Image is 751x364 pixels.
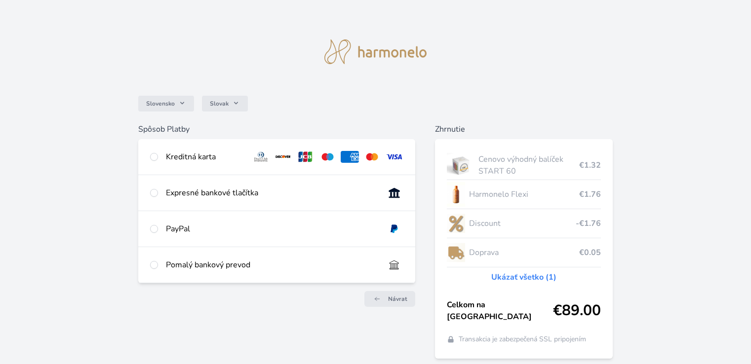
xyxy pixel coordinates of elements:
[469,218,575,229] span: Discount
[435,123,613,135] h6: Zhrnutie
[363,151,381,163] img: mc.svg
[478,153,579,177] span: Cenovo výhodný balíček START 60
[274,151,292,163] img: discover.svg
[210,100,229,108] span: Slovak
[341,151,359,163] img: amex.svg
[324,39,427,64] img: logo.svg
[252,151,270,163] img: diners.svg
[553,302,601,320] span: €89.00
[469,188,579,200] span: Harmonelo Flexi
[166,187,377,199] div: Expresné bankové tlačítka
[318,151,337,163] img: maestro.svg
[385,187,403,199] img: onlineBanking_SK.svg
[385,223,403,235] img: paypal.svg
[447,153,475,178] img: start.jpg
[146,100,175,108] span: Slovensko
[579,188,601,200] span: €1.76
[576,218,601,229] span: -€1.76
[166,259,377,271] div: Pomalý bankový prevod
[579,247,601,258] span: €0.05
[447,299,553,323] span: Celkom na [GEOGRAPHIC_DATA]
[166,151,244,163] div: Kreditná karta
[579,159,601,171] span: €1.32
[166,223,377,235] div: PayPal
[202,96,248,111] button: Slovak
[138,123,415,135] h6: Spôsob Platby
[388,295,407,303] span: Návrat
[447,240,466,265] img: delivery-lo.png
[138,96,194,111] button: Slovensko
[491,271,556,283] a: Ukázať všetko (1)
[385,259,403,271] img: bankTransfer_IBAN.svg
[385,151,403,163] img: visa.svg
[364,291,415,307] a: Návrat
[447,182,466,207] img: CLEAN_FLEXI_se_stinem_x-hi_(1)-lo.jpg
[459,334,586,344] span: Transakcia je zabezpečená SSL pripojením
[447,211,466,236] img: discount-lo.png
[296,151,315,163] img: jcb.svg
[469,247,579,258] span: Doprava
